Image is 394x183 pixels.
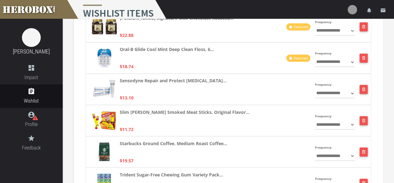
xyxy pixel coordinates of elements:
[293,24,308,29] i: Featured
[315,175,332,182] label: Frequency
[315,144,332,151] label: Frequency
[119,108,249,115] strong: Slim [PERSON_NAME] Smoked Meat Sticks, Original Flavor...
[348,5,357,14] img: user-image
[97,48,111,67] img: 61xcsiSxu4L._AC_UL320_.jpg
[92,111,117,130] img: 71AkiMDYM0L._AC_UY218_.jpg
[13,48,50,55] a: [PERSON_NAME]
[380,8,386,13] i: email
[315,50,332,57] label: Frequency
[366,8,372,13] i: notifications
[119,140,227,147] strong: Starbucks Ground Coffee, Medium Roast Coffee...
[119,77,226,84] strong: Sensodyne Repair and Protect [MEDICAL_DATA]...
[119,94,133,101] p: $13.10
[119,63,133,70] p: $18.74
[315,81,332,88] label: Frequency
[119,171,223,178] strong: Trident Sugar-Free Chewing Gum Variety Pack...
[119,32,133,39] p: $22.88
[119,46,214,53] strong: Oral-B Glide Cool Mint Deep Clean Floss, 6...
[92,19,117,34] img: 913K+-Xf24L._AC_UL320_.jpg
[119,125,133,133] p: $11.72
[293,56,308,60] i: Featured
[22,28,41,47] img: image
[98,142,110,161] img: 71ZiJ4jSqxL._AC_UY218_.jpg
[315,112,332,119] label: Frequency
[119,157,133,164] p: $19.57
[93,80,115,99] img: 71kF9Uru39L._AC_UL320_.jpg
[28,88,35,95] i: assignment
[315,18,332,26] label: Frequency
